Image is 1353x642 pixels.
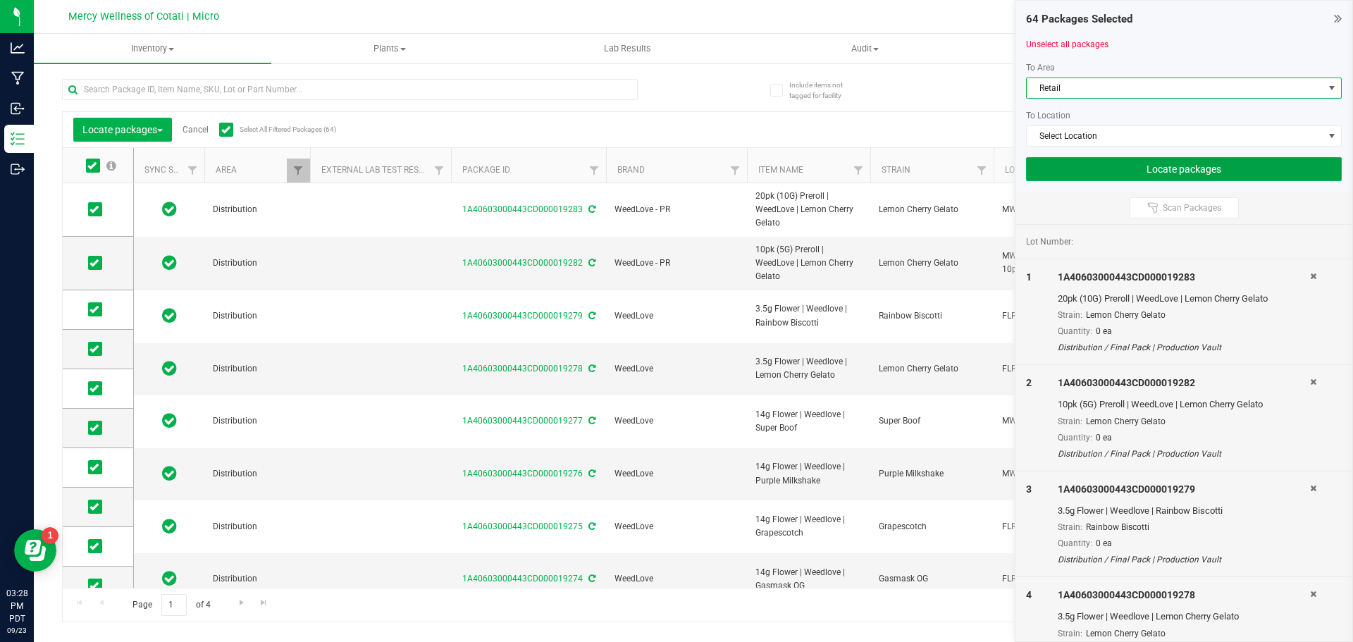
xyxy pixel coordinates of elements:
[1058,292,1310,306] div: 20pk (10G) Preroll | WeedLove | Lemon Cherry Gelato
[879,572,985,586] span: Gasmask OG
[183,125,209,135] a: Cancel
[847,159,870,183] a: Filter
[879,257,985,270] span: Lemon Cherry Gelato
[1058,553,1310,566] div: Distribution / Final Pack | Production Vault
[1002,467,1091,481] span: MWG070225RMT | 14g
[1026,271,1032,283] span: 1
[34,34,271,63] a: Inventory
[586,204,595,214] span: Sync from Compliance System
[1058,416,1082,426] span: Strain:
[1086,522,1149,532] span: Rainbow Biscotti
[755,243,862,284] span: 10pk (5G) Preroll | WeedLove | Lemon Cherry Gelato
[1086,310,1166,320] span: Lemon Cherry Gelato
[1027,126,1323,146] span: Select Location
[272,42,508,55] span: Plants
[162,253,177,273] span: In Sync
[213,572,302,586] span: Distribution
[213,257,302,270] span: Distribution
[82,124,163,135] span: Locate packages
[758,165,803,175] a: Item Name
[1026,377,1032,388] span: 2
[1096,538,1112,548] span: 0 ea
[755,190,862,230] span: 20pk (10G) Preroll | WeedLove | Lemon Cherry Gelato
[6,625,27,636] p: 09/23
[162,517,177,536] span: In Sync
[213,520,302,533] span: Distribution
[240,125,310,133] span: Select All Filtered Packages (64)
[586,469,595,479] span: Sync from Compliance System
[1058,610,1310,624] div: 3.5g Flower | Weedlove | Lemon Cherry Gelato
[1002,362,1091,376] span: FLR030725LCG | 3.5g
[614,362,739,376] span: WeedLove
[231,594,252,613] a: Go to the next page
[1026,589,1032,600] span: 4
[724,159,747,183] a: Filter
[586,574,595,584] span: Sync from Compliance System
[1163,202,1221,214] span: Scan Packages
[1005,165,1056,175] a: Lot Number
[614,203,739,216] span: WeedLove - PR
[1058,504,1310,518] div: 3.5g Flower | Weedlove | Rainbow Biscotti
[162,306,177,326] span: In Sync
[1058,588,1310,603] div: 1A40603000443CD000019278
[585,42,670,55] span: Lab Results
[181,159,204,183] a: Filter
[586,311,595,321] span: Sync from Compliance System
[1058,310,1082,320] span: Strain:
[747,42,983,55] span: Audit
[1002,249,1091,276] span: MWM050525LCG.P | 10pk
[586,416,595,426] span: Sync from Compliance System
[162,464,177,483] span: In Sync
[614,309,739,323] span: WeedLove
[254,594,274,613] a: Go to the last page
[617,165,645,175] a: Brand
[1026,157,1342,181] button: Locate packages
[462,521,583,531] a: 1A40603000443CD000019275
[213,309,302,323] span: Distribution
[162,199,177,219] span: In Sync
[586,258,595,268] span: Sync from Compliance System
[1058,341,1310,354] div: Distribution / Final Pack | Production Vault
[1026,63,1055,73] span: To Area
[755,513,862,540] span: 14g Flower | Weedlove | Grapescotch
[1002,520,1091,533] span: FLR070925FKS | 14g
[1058,629,1082,638] span: Strain:
[144,165,199,175] a: Sync Status
[6,587,27,625] p: 03:28 PM PDT
[583,159,606,183] a: Filter
[1058,522,1082,532] span: Strain:
[1058,397,1310,412] div: 10pk (5G) Preroll | WeedLove | Lemon Cherry Gelato
[1086,629,1166,638] span: Lemon Cherry Gelato
[614,572,739,586] span: WeedLove
[1058,482,1310,497] div: 1A40603000443CD000019279
[614,257,739,270] span: WeedLove - PR
[462,469,583,479] a: 1A40603000443CD000019276
[1058,376,1310,390] div: 1A40603000443CD000019282
[1002,414,1091,428] span: MWG070225TRC | 14g
[882,165,910,175] a: Strain
[34,42,271,55] span: Inventory
[879,467,985,481] span: Purple Milkshake
[1058,433,1092,443] span: Quantity:
[879,520,985,533] span: Grapescotch
[161,594,187,616] input: 1
[1058,447,1310,460] div: Distribution / Final Pack | Production Vault
[73,118,172,142] button: Locate packages
[11,71,25,85] inline-svg: Manufacturing
[14,529,56,572] iframe: Resource center
[42,527,58,544] iframe: Resource center unread badge
[614,467,739,481] span: WeedLove
[11,132,25,146] inline-svg: Inventory
[970,159,994,183] a: Filter
[428,159,451,183] a: Filter
[1058,270,1310,285] div: 1A40603000443CD000019283
[984,34,1221,63] a: Inventory Counts
[586,521,595,531] span: Sync from Compliance System
[755,408,862,435] span: 14g Flower | Weedlove | Super Boof
[755,460,862,487] span: 14g Flower | Weedlove | Purple Milkshake
[614,520,739,533] span: WeedLove
[1086,416,1166,426] span: Lemon Cherry Gelato
[321,165,432,175] a: External Lab Test Result
[1026,39,1108,49] a: Unselect all packages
